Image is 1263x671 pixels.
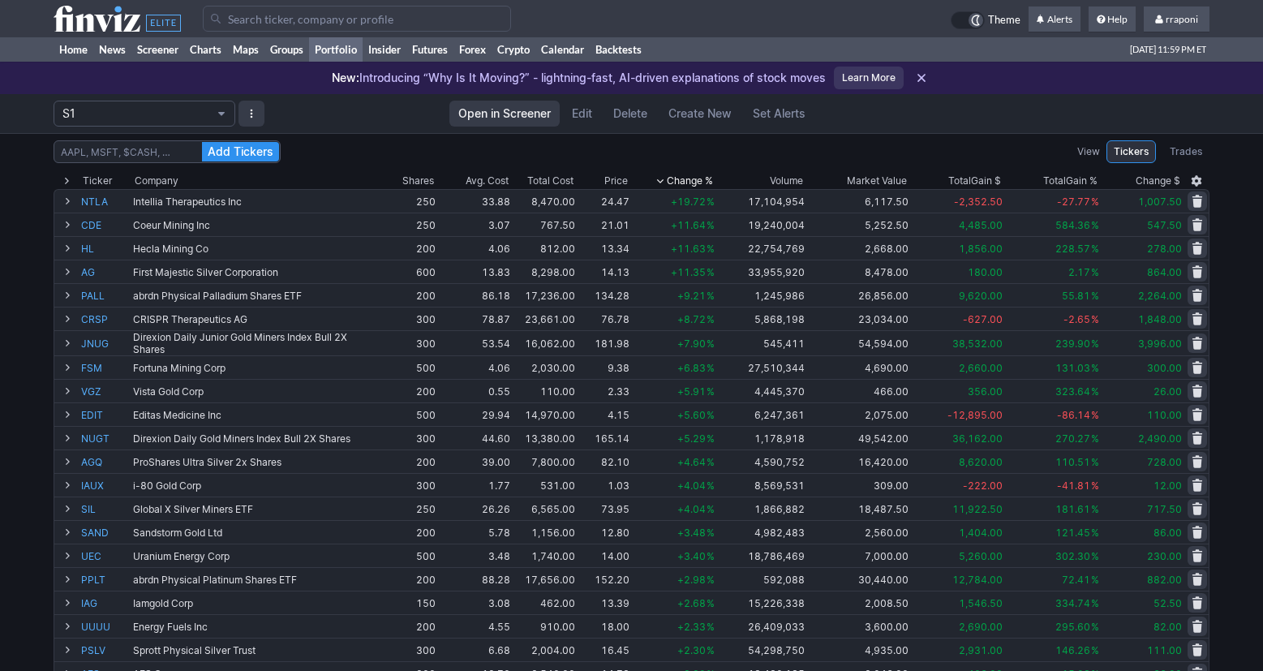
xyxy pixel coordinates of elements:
[806,426,910,449] td: 49,542.00
[1091,243,1099,255] span: %
[332,70,826,86] p: Introducing “Why Is It Moving?” - lightning-fast, AI-driven explanations of stock moves
[363,37,406,62] a: Insider
[959,219,1003,231] span: 4,485.00
[988,11,1020,29] span: Theme
[959,362,1003,374] span: 2,660.00
[133,331,377,355] div: Direxion Daily Junior Gold Miners Index Bull 2X Shares
[133,550,377,562] div: Uranium Energy Corp
[379,307,437,330] td: 300
[1055,432,1090,445] span: 270.27
[1063,313,1090,325] span: -2.65
[952,338,1003,350] span: 38,532.00
[379,283,437,307] td: 200
[437,449,512,473] td: 39.00
[1091,219,1099,231] span: %
[133,196,377,208] div: Intellia Therapeutics Inc
[208,144,273,160] span: Add Tickers
[81,474,130,497] a: IAUX
[707,456,715,468] span: %
[1153,385,1182,398] span: 26.00
[806,567,910,591] td: 30,440.00
[81,190,130,213] a: NTLA
[1147,550,1182,562] span: 230.00
[133,290,377,302] div: abrdn Physical Palladium Shares ETF
[947,409,1003,421] span: -12,895.00
[437,379,512,402] td: 0.55
[1147,362,1182,374] span: 300.00
[1147,243,1182,255] span: 278.00
[1138,338,1182,350] span: 3,996.00
[81,427,130,449] a: NUGT
[716,213,807,236] td: 19,240,004
[379,426,437,449] td: 300
[512,283,577,307] td: 17,236.00
[716,189,807,213] td: 17,104,954
[707,362,715,374] span: %
[133,409,377,421] div: Editas Medicine Inc
[577,402,631,426] td: 4.15
[770,173,803,189] div: Volume
[437,544,512,567] td: 3.48
[948,173,1001,189] div: Gain $
[577,236,631,260] td: 13.34
[1162,140,1209,163] a: Trades
[81,284,130,307] a: PALL
[184,37,227,62] a: Charts
[1138,196,1182,208] span: 1,007.50
[806,544,910,567] td: 7,000.00
[707,219,715,231] span: %
[133,480,377,492] div: i-80 Gold Corp
[577,307,631,330] td: 76.78
[613,105,647,122] span: Delete
[1147,409,1182,421] span: 110.00
[707,480,715,492] span: %
[379,379,437,402] td: 200
[707,290,715,302] span: %
[806,473,910,497] td: 309.00
[806,236,910,260] td: 2,668.00
[1153,527,1182,539] span: 86.00
[806,379,910,402] td: 466.00
[707,432,715,445] span: %
[379,260,437,283] td: 600
[707,503,715,515] span: %
[437,213,512,236] td: 3.07
[806,213,910,236] td: 5,252.50
[492,37,535,62] a: Crypto
[133,219,377,231] div: Coeur Mining Inc
[81,403,130,426] a: EDIT
[437,520,512,544] td: 5.78
[951,11,1020,29] a: Theme
[437,473,512,497] td: 1.77
[1147,503,1182,515] span: 717.50
[716,544,807,567] td: 18,786,469
[512,449,577,473] td: 7,800.00
[1055,219,1090,231] span: 584.36
[437,307,512,330] td: 78.87
[379,449,437,473] td: 200
[81,450,130,473] a: AGQ
[834,67,904,89] a: Learn More
[577,449,631,473] td: 82.10
[668,105,732,122] span: Create New
[716,497,807,520] td: 1,866,882
[379,567,437,591] td: 200
[458,105,551,122] span: Open in Screener
[133,243,377,255] div: Hecla Mining Co
[716,473,807,497] td: 8,569,531
[1091,432,1099,445] span: %
[133,385,377,398] div: Vista Gold Corp
[379,189,437,213] td: 250
[577,355,631,379] td: 9.38
[577,520,631,544] td: 12.80
[577,426,631,449] td: 165.14
[1091,196,1099,208] span: %
[133,266,377,278] div: First Majestic Silver Corporation
[54,37,93,62] a: Home
[577,330,631,355] td: 181.98
[512,236,577,260] td: 812.00
[806,355,910,379] td: 4,690.00
[264,37,309,62] a: Groups
[847,173,907,189] span: Market Value
[54,140,281,163] input: Search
